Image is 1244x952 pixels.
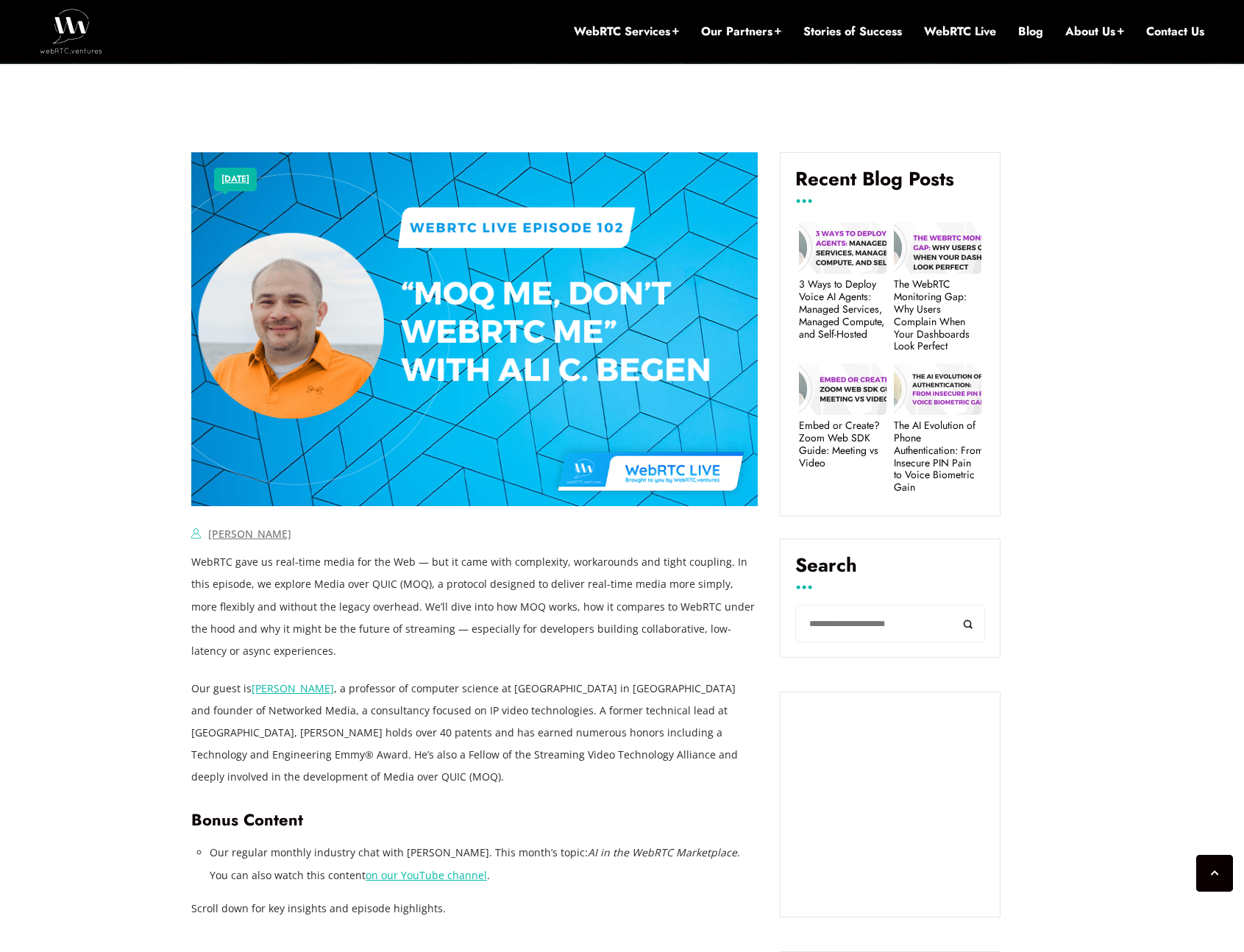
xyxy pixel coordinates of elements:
a: Contact Us [1146,24,1204,40]
a: WebRTC Services [574,24,679,40]
h3: Bonus Content [191,810,758,830]
a: Embed or Create? Zoom Web SDK Guide: Meeting vs Video [799,419,886,469]
p: Our guest is , a professor of computer science at [GEOGRAPHIC_DATA] in [GEOGRAPHIC_DATA] and foun... [191,678,758,788]
a: Our Partners [701,24,781,40]
li: Our regular monthly industry chat with [PERSON_NAME]. This month’s topic: . You can also watch th... [210,842,758,886]
a: Blog [1018,24,1043,40]
a: The AI Evolution of Phone Authentication: From Insecure PIN Pain to Voice Biometric Gain [894,419,981,494]
a: About Us [1065,24,1124,40]
a: Stories of Success [803,24,902,40]
a: WebRTC Live [924,24,996,40]
a: 3 Ways to Deploy Voice AI Agents: Managed Services, Managed Compute, and Self-Hosted [799,278,886,340]
em: AI in the WebRTC Marketplace [588,845,737,859]
a: [PERSON_NAME] [252,681,334,695]
iframe: Embedded CTA [795,707,985,903]
button: Search [952,605,985,642]
a: The WebRTC Monitoring Gap: Why Users Complain When Your Dashboards Look Perfect [894,278,981,352]
p: WebRTC gave us real-time media for the Web — but it came with complexity, workarounds and tight c... [191,551,758,661]
a: [DATE] [221,170,249,189]
a: [PERSON_NAME] [208,527,291,541]
label: Search [795,554,985,588]
h4: Recent Blog Posts [795,168,985,202]
img: WebRTC.ventures [40,9,102,53]
a: on our YouTube channel [366,868,487,882]
p: Scroll down for key insights and episode highlights. [191,898,758,920]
